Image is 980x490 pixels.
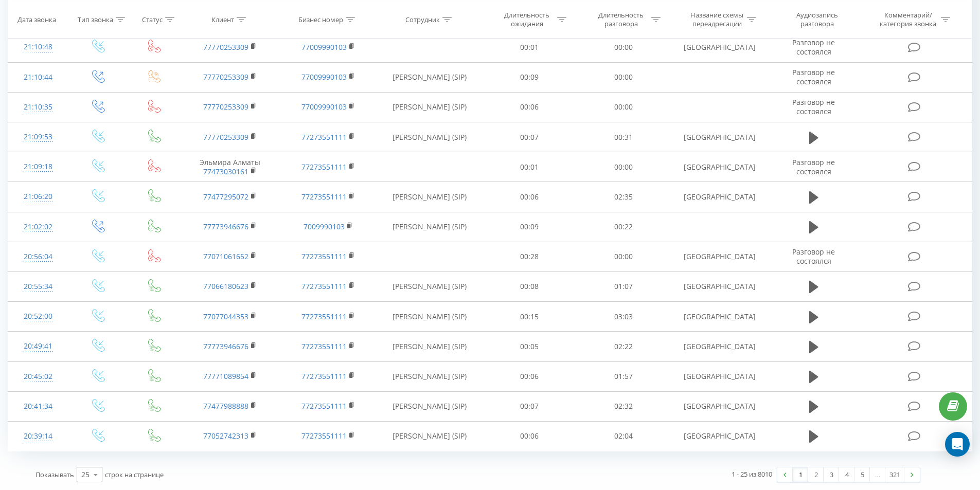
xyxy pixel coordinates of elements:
td: [GEOGRAPHIC_DATA] [670,122,768,152]
a: 77771089854 [203,371,248,381]
a: 77077044353 [203,312,248,321]
a: 77009990103 [301,42,347,52]
td: 02:35 [577,182,671,212]
td: 02:32 [577,391,671,421]
a: 77273551111 [301,162,347,172]
div: Аудиозапись разговора [783,11,850,28]
a: 77273551111 [301,312,347,321]
td: 00:00 [577,92,671,122]
a: 77273551111 [301,251,347,261]
td: [GEOGRAPHIC_DATA] [670,242,768,271]
td: 00:07 [483,122,577,152]
td: [PERSON_NAME] (SIP) [377,92,483,122]
div: 21:02:02 [19,217,58,237]
a: 2 [808,467,824,482]
a: 77477295072 [203,192,248,202]
div: 20:52:00 [19,306,58,326]
div: 20:45:02 [19,367,58,387]
a: 77473030161 [203,167,248,176]
span: Показывать [35,470,74,479]
td: 01:07 [577,271,671,301]
a: 77273551111 [301,431,347,441]
a: 77066180623 [203,281,248,291]
div: 20:49:41 [19,336,58,356]
a: 5 [854,467,870,482]
td: 00:08 [483,271,577,301]
td: [GEOGRAPHIC_DATA] [670,421,768,451]
td: 00:06 [483,92,577,122]
td: 02:04 [577,421,671,451]
td: 00:06 [483,182,577,212]
a: 77273551111 [301,371,347,381]
td: 00:09 [483,62,577,92]
td: [PERSON_NAME] (SIP) [377,122,483,152]
span: Разговор не состоялся [792,157,835,176]
a: 1 [793,467,808,482]
div: 21:10:48 [19,37,58,57]
a: 77052742313 [203,431,248,441]
a: 77009990103 [301,102,347,112]
div: Комментарий/категория звонка [878,11,938,28]
div: 20:41:34 [19,396,58,416]
div: 20:55:34 [19,277,58,297]
td: 02:22 [577,332,671,361]
td: [GEOGRAPHIC_DATA] [670,182,768,212]
td: 00:00 [577,32,671,62]
div: Длительность ожидания [500,11,555,28]
td: 00:05 [483,332,577,361]
td: 00:00 [577,62,671,92]
a: 77770253309 [203,42,248,52]
td: 00:00 [577,242,671,271]
td: [PERSON_NAME] (SIP) [377,421,483,451]
a: 7009990103 [304,222,345,231]
a: 77770253309 [203,72,248,82]
div: 1 - 25 из 8010 [732,469,772,479]
div: 20:56:04 [19,247,58,267]
td: [PERSON_NAME] (SIP) [377,212,483,242]
a: 77770253309 [203,102,248,112]
td: 00:06 [483,361,577,391]
td: 00:01 [483,152,577,182]
td: 03:03 [577,302,671,332]
td: [PERSON_NAME] (SIP) [377,271,483,301]
a: 77770253309 [203,132,248,142]
div: … [870,467,885,482]
div: 21:09:18 [19,157,58,177]
a: 77273551111 [301,341,347,351]
a: 77273551111 [301,192,347,202]
a: 77773946676 [203,341,248,351]
div: Статус [142,15,163,24]
td: [PERSON_NAME] (SIP) [377,302,483,332]
td: 00:07 [483,391,577,421]
td: [PERSON_NAME] (SIP) [377,361,483,391]
div: Название схемы переадресации [689,11,744,28]
td: [PERSON_NAME] (SIP) [377,332,483,361]
td: 01:57 [577,361,671,391]
a: 3 [824,467,839,482]
td: [GEOGRAPHIC_DATA] [670,391,768,421]
td: [GEOGRAPHIC_DATA] [670,271,768,301]
div: 21:10:44 [19,67,58,87]
td: 00:15 [483,302,577,332]
div: Дата звонка [17,15,56,24]
td: 00:00 [577,152,671,182]
td: [PERSON_NAME] (SIP) [377,62,483,92]
div: 25 [81,469,90,480]
a: 77273551111 [301,401,347,411]
td: 00:01 [483,32,577,62]
td: Эльмира Алматы [181,152,279,182]
div: 21:09:53 [19,127,58,147]
td: [PERSON_NAME] (SIP) [377,182,483,212]
div: Тип звонка [78,15,113,24]
td: 00:28 [483,242,577,271]
div: Бизнес номер [298,15,343,24]
div: 21:06:20 [19,187,58,207]
div: Open Intercom Messenger [945,432,970,457]
div: 21:10:35 [19,97,58,117]
td: 00:22 [577,212,671,242]
td: [GEOGRAPHIC_DATA] [670,361,768,391]
td: [PERSON_NAME] (SIP) [377,391,483,421]
a: 4 [839,467,854,482]
a: 77273551111 [301,132,347,142]
span: Разговор не состоялся [792,38,835,57]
